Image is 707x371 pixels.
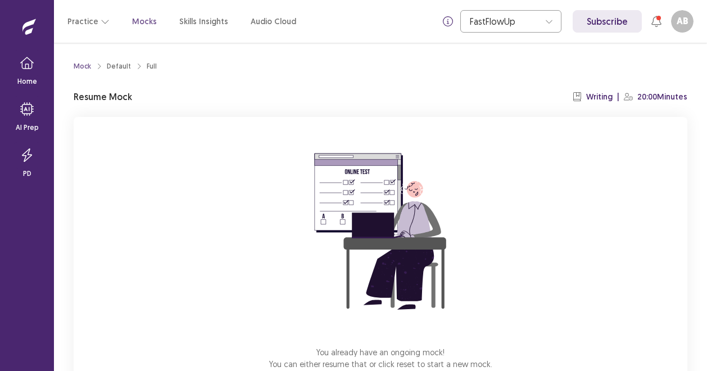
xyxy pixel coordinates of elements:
a: Subscribe [573,10,642,33]
a: Skills Insights [179,16,228,28]
button: info [438,11,458,31]
img: attend-mock [279,130,482,333]
div: Default [107,61,131,71]
a: Mock [74,61,91,71]
p: You already have an ongoing mock! You can either resume that or click reset to start a new mock. [269,346,492,370]
p: Resume Mock [74,90,132,103]
nav: breadcrumb [74,61,157,71]
a: Mocks [132,16,157,28]
button: AB [671,10,694,33]
p: PD [23,169,31,179]
p: Home [17,76,37,87]
div: Full [147,61,157,71]
p: 20:00 Minutes [637,91,687,103]
a: Audio Cloud [251,16,296,28]
p: Writing [586,91,613,103]
p: AI Prep [16,123,39,133]
div: FastFlowUp [470,11,540,32]
p: | [617,91,619,103]
button: Practice [67,11,110,31]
